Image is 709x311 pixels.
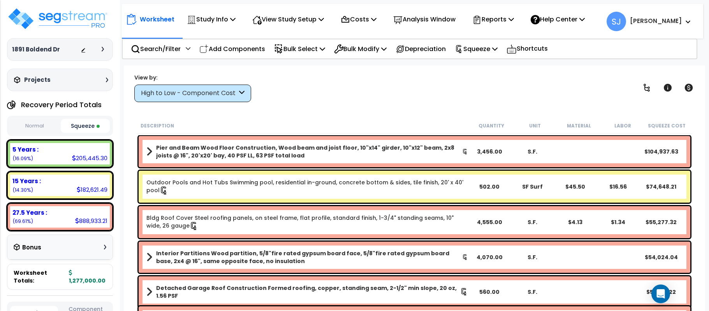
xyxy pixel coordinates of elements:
[554,183,597,191] div: $45.50
[12,155,33,162] small: 16.088120595144872%
[511,183,554,191] div: SF Surf
[146,214,468,230] a: Individual Item
[468,288,511,296] div: 560.00
[630,17,682,25] b: [PERSON_NAME]
[554,218,597,226] div: $4.13
[640,253,683,261] div: $54,024.04
[640,288,683,296] div: $52,172.22
[511,148,554,155] div: S.F.
[607,12,626,31] span: SJ
[274,44,325,54] p: Bulk Select
[141,123,174,129] small: Description
[567,123,591,129] small: Material
[146,178,468,195] a: Individual Item
[134,74,251,81] div: View by:
[511,253,554,261] div: S.F.
[472,14,514,25] p: Reports
[455,44,498,54] p: Squeeze
[597,183,640,191] div: $16.56
[12,209,47,217] b: 27.5 Years :
[651,284,670,303] div: Open Intercom Messenger
[195,40,269,58] div: Add Components
[141,89,237,98] div: High to Low - Component Cost
[648,123,686,129] small: Squeeze Cost
[61,119,109,133] button: Squeeze
[72,154,107,162] div: 205,445.30
[531,14,585,25] p: Help Center
[396,44,446,54] p: Depreciation
[597,218,640,226] div: $1.34
[479,123,504,129] small: Quantity
[187,14,236,25] p: Study Info
[24,76,51,84] h3: Projects
[640,148,683,155] div: $104,937.63
[511,288,554,296] div: S.F.
[529,123,541,129] small: Unit
[131,44,181,54] p: Search/Filter
[140,14,174,25] p: Worksheet
[146,249,468,265] a: Assembly Title
[69,269,106,284] b: 1,277,000.00
[468,253,511,261] div: 4,070.00
[12,218,33,224] small: 69.61105794831637%
[7,7,108,30] img: logo_pro_r.png
[614,123,631,129] small: Labor
[468,218,511,226] div: 4,555.00
[21,101,102,109] h4: Recovery Period Totals
[12,177,41,185] b: 15 Years :
[334,44,387,54] p: Bulk Modify
[511,218,554,226] div: S.F.
[341,14,376,25] p: Costs
[640,218,683,226] div: $55,277.32
[502,39,552,58] div: Shortcuts
[12,145,39,154] b: 5 Years :
[156,284,460,300] b: Detached Garage Roof Construction Formed roofing, copper, standing seam, 2-1/2" min slope, 20 oz,...
[156,144,462,159] b: Pier and Beam Wood Floor Construction, Wood beam and joist floor, 10"x14" girder, 10"x12" beam, 2...
[199,44,265,54] p: Add Components
[75,217,107,225] div: 888,933.21
[10,119,59,133] button: Normal
[12,46,60,53] h3: 1891 Boldend Dr
[22,244,41,251] h3: Bonus
[77,186,107,194] div: 182,621.49
[393,14,456,25] p: Analysis Window
[14,269,66,284] span: Worksheet Totals:
[252,14,324,25] p: View Study Setup
[507,43,548,55] p: Shortcuts
[156,249,462,265] b: Interior Partitions Wood partition, 5/8"fire rated gypsum board face, 5/8"fire rated gypsum board...
[146,284,468,300] a: Assembly Title
[468,148,511,155] div: 3,456.00
[391,40,450,58] div: Depreciation
[146,144,468,159] a: Assembly Title
[12,187,33,193] small: 14.300821456538763%
[468,183,511,191] div: 502.00
[640,183,683,191] div: $74,648.21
